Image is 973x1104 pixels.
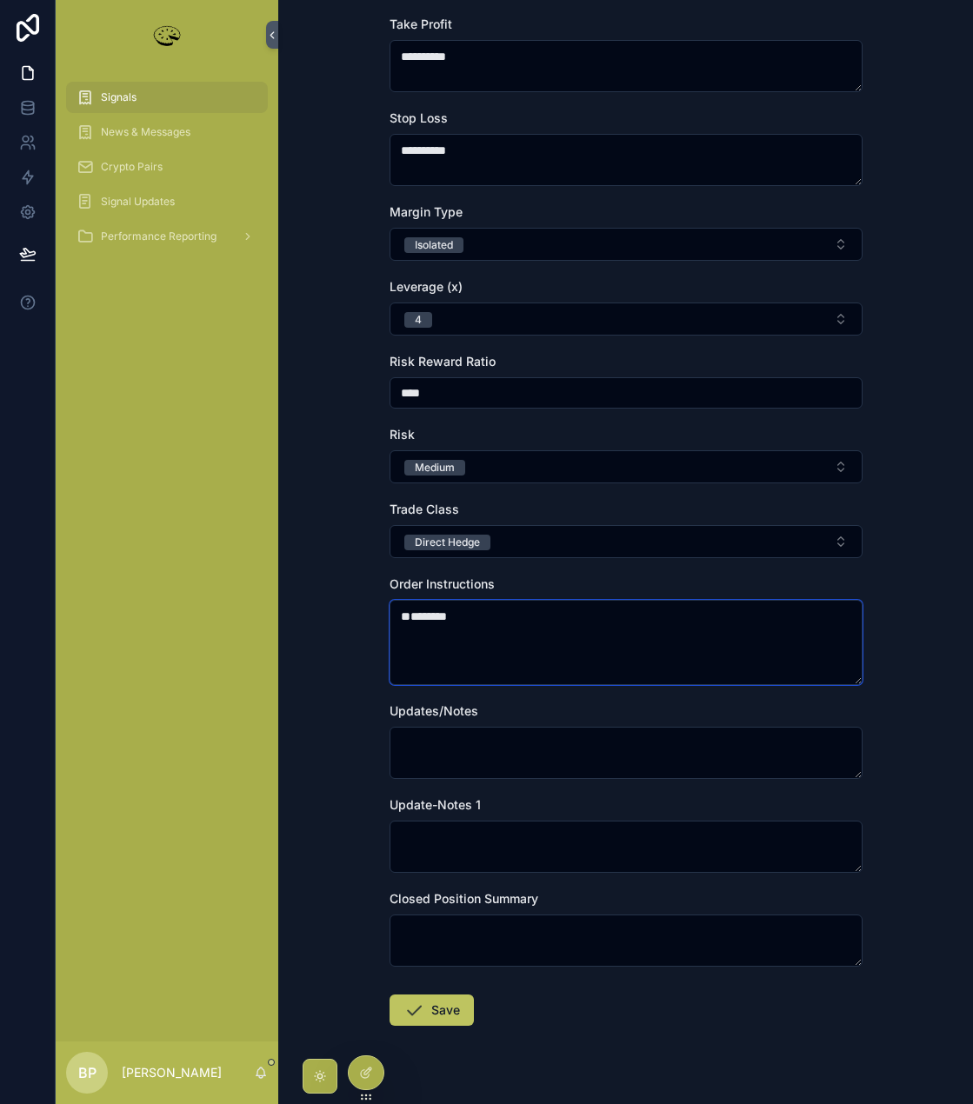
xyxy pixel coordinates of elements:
[56,70,278,275] div: scrollable content
[390,797,481,812] span: Update-Notes 1
[415,237,453,253] div: Isolated
[415,460,455,476] div: Medium
[78,1062,97,1083] span: BP
[66,116,268,148] a: News & Messages
[101,125,190,139] span: News & Messages
[150,21,184,49] img: App logo
[415,535,480,550] div: Direct Hedge
[390,204,463,219] span: Margin Type
[122,1064,222,1081] p: [PERSON_NAME]
[390,994,474,1026] button: Save
[390,427,415,442] span: Risk
[390,576,495,591] span: Order Instructions
[390,279,463,294] span: Leverage (x)
[390,228,863,261] button: Select Button
[390,502,459,516] span: Trade Class
[66,221,268,252] a: Performance Reporting
[66,82,268,113] a: Signals
[390,525,863,558] button: Select Button
[390,891,538,906] span: Closed Position Summary
[101,229,217,243] span: Performance Reporting
[390,450,863,483] button: Select Button
[390,17,452,31] span: Take Profit
[101,195,175,209] span: Signal Updates
[66,151,268,183] a: Crypto Pairs
[390,303,863,336] button: Select Button
[101,90,137,104] span: Signals
[390,703,478,718] span: Updates/Notes
[415,312,422,328] div: 4
[390,110,448,125] span: Stop Loss
[101,160,163,174] span: Crypto Pairs
[390,354,496,369] span: Risk Reward Ratio
[66,186,268,217] a: Signal Updates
